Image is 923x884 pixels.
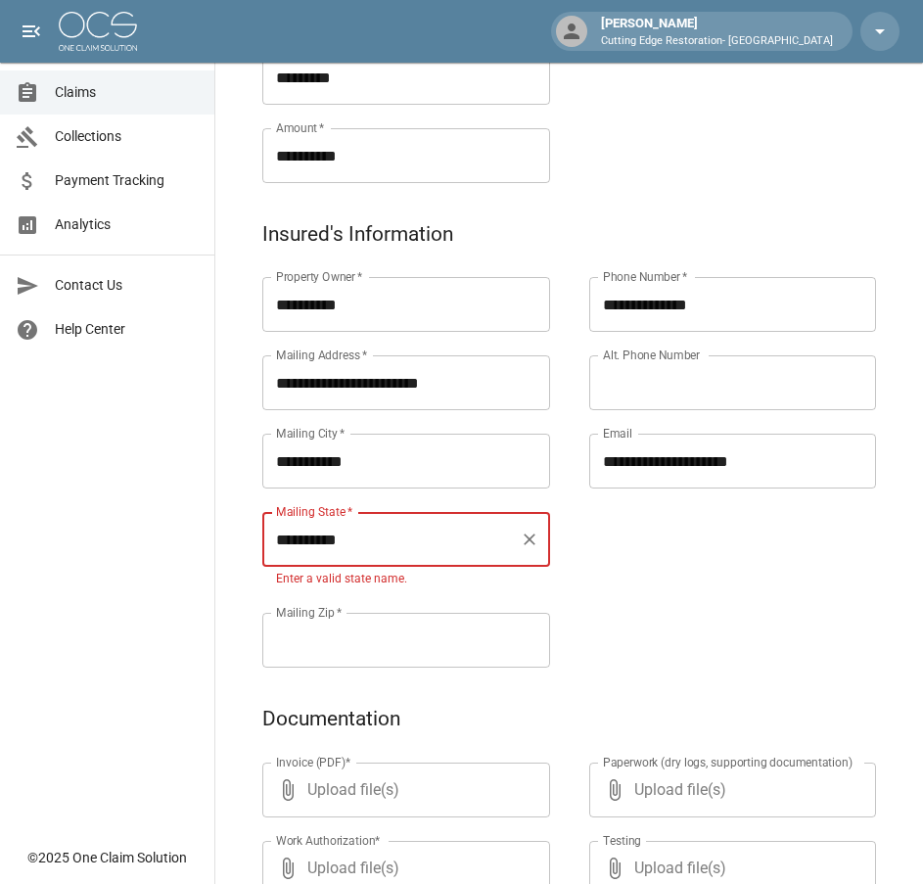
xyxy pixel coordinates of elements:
button: Clear [516,526,543,553]
span: Contact Us [55,275,199,296]
div: © 2025 One Claim Solution [27,848,187,867]
button: open drawer [12,12,51,51]
label: Phone Number [603,268,687,285]
label: Invoice (PDF)* [276,754,351,770]
span: Collections [55,126,199,147]
p: Enter a valid state name. [276,570,536,589]
p: Cutting Edge Restoration- [GEOGRAPHIC_DATA] [601,33,833,50]
span: Analytics [55,214,199,235]
span: Upload file(s) [307,763,497,817]
label: Mailing State [276,503,352,520]
label: Mailing Address [276,347,367,363]
img: ocs-logo-white-transparent.png [59,12,137,51]
label: Mailing City [276,425,346,442]
label: Amount [276,119,325,136]
label: Email [603,425,632,442]
label: Paperwork (dry logs, supporting documentation) [603,754,853,770]
span: Payment Tracking [55,170,199,191]
label: Work Authorization* [276,832,381,849]
span: Upload file(s) [634,763,824,817]
div: [PERSON_NAME] [593,14,841,49]
span: Help Center [55,319,199,340]
label: Mailing Zip [276,604,343,621]
span: Claims [55,82,199,103]
label: Testing [603,832,641,849]
label: Alt. Phone Number [603,347,700,363]
label: Property Owner [276,268,363,285]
